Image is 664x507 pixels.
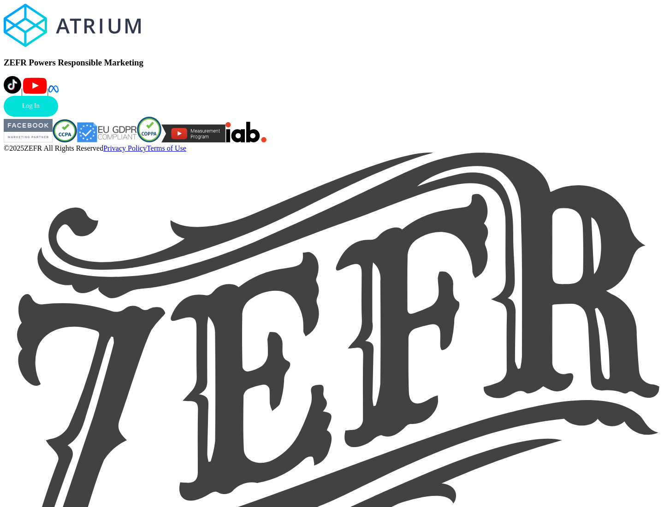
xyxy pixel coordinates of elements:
[4,119,53,142] img: Facebook Marketing Partner
[77,122,137,142] img: GDPR Compliant
[4,96,58,117] a: Log In
[21,88,23,95] span: |
[137,117,161,142] img: COPPA Compliant
[147,144,186,152] a: Terms of Use
[4,58,660,68] h1: ZEFR Powers Responsible Marketing
[53,119,77,142] img: CCPA Compliant
[47,88,48,95] span: |
[225,122,267,142] img: IAB
[161,124,225,142] img: YouTube Measurement Program
[4,144,103,152] span: © 2025 ZEFR All Rights Reserved
[103,144,147,152] a: Privacy Policy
